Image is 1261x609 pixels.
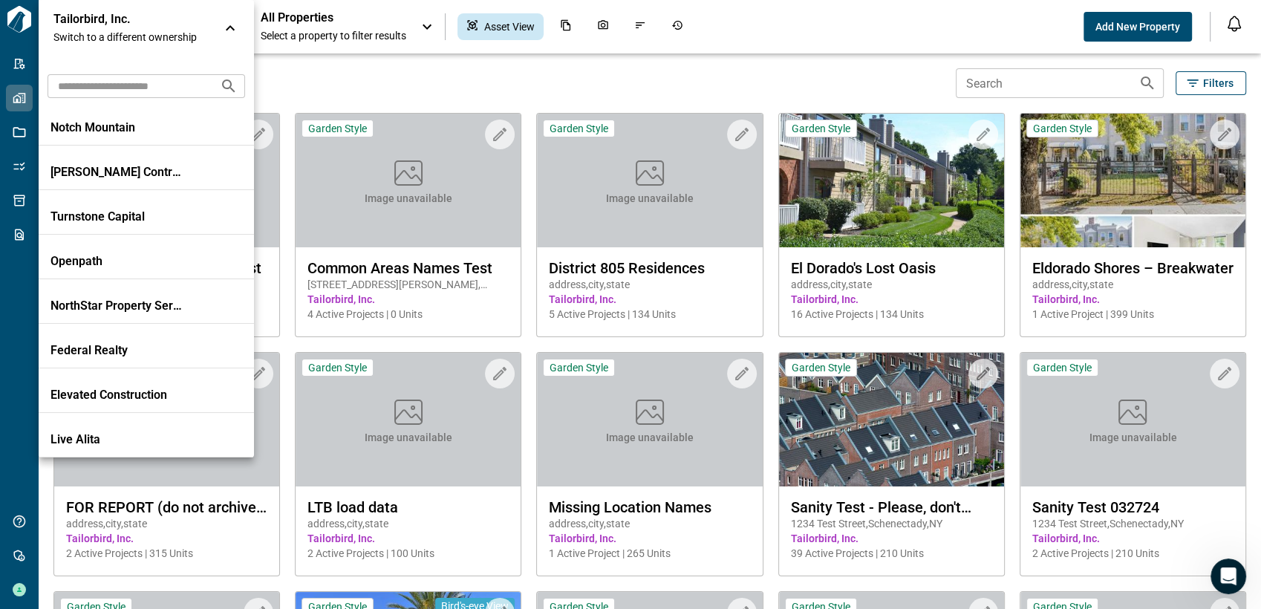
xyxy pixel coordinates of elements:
span: Switch to a different ownership [53,30,209,45]
p: Turnstone Capital [50,209,184,224]
p: NorthStar Property Services [50,299,184,313]
p: Tailorbird, Inc. [53,12,187,27]
p: [PERSON_NAME] Contracting [50,165,184,180]
p: Notch Mountain [50,120,184,135]
p: Federal Realty [50,343,184,358]
button: Search organizations [214,71,244,101]
p: Elevated Construction [50,388,184,403]
p: Openpath [50,254,184,269]
iframe: Intercom live chat [1211,558,1246,594]
p: Live Alita [50,432,184,447]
